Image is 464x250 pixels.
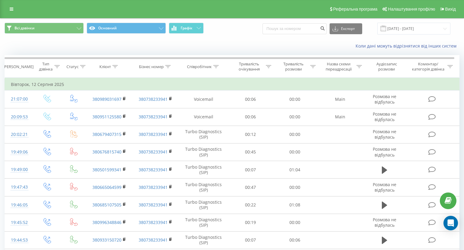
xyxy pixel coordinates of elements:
td: Main [317,90,363,108]
button: Графік [169,23,204,34]
div: Тривалість розмови [278,61,309,72]
div: Назва схеми переадресації [323,61,355,72]
a: 380996348846 [92,219,121,225]
td: 00:22 [228,196,273,214]
td: Turbo Diagnostics (SIP) [179,214,228,231]
div: Співробітник [187,64,212,69]
td: 00:19 [228,214,273,231]
div: [PERSON_NAME] [3,64,34,69]
span: Розмова не відбулась [373,146,396,157]
div: Коментар/категорія дзвінка [411,61,446,72]
div: 20:02:21 [11,129,27,140]
div: Тривалість очікування [234,61,264,72]
a: 380738233941 [139,237,168,243]
a: 380738233941 [139,167,168,173]
td: 00:45 [228,143,273,161]
a: 380738233941 [139,96,168,102]
div: 19:49:00 [11,164,27,176]
td: Turbo Diagnostics (SIP) [179,143,228,161]
span: Розмова не відбулась [373,111,396,122]
td: Voicemail [179,108,228,126]
td: Turbo Diagnostics (SIP) [179,231,228,249]
a: 380679407315 [92,131,121,137]
a: 380501599341 [92,167,121,173]
div: Аудіозапис розмови [369,61,404,72]
td: 00:06 [228,108,273,126]
span: Розмова не відбулась [373,94,396,105]
td: Turbo Diagnostics (SIP) [179,126,228,143]
div: 19:47:43 [11,181,27,193]
td: Turbo Diagnostics (SIP) [179,179,228,196]
a: 380738233941 [139,202,168,208]
span: Графік [181,26,192,30]
div: Клієнт [99,64,111,69]
td: 00:00 [273,90,317,108]
span: Розмова не відбулась [373,182,396,193]
td: 00:06 [273,231,317,249]
div: 19:44:53 [11,234,27,246]
td: 00:07 [228,161,273,179]
td: 00:00 [273,179,317,196]
td: Main [317,108,363,126]
span: Розмова не відбулась [373,129,396,140]
a: 380738233941 [139,149,168,155]
span: Налаштування профілю [388,7,435,12]
td: 00:47 [228,179,273,196]
td: Вівторок, 12 Серпня 2025 [5,78,459,90]
a: 380738233941 [139,219,168,225]
td: Turbo Diagnostics (SIP) [179,196,228,214]
a: 380676815740 [92,149,121,155]
span: Реферальна програма [333,7,378,12]
button: Експорт [330,23,362,34]
span: Вихід [445,7,456,12]
button: Всі дзвінки [5,23,84,34]
div: 19:49:06 [11,146,27,158]
a: 380738233941 [139,114,168,120]
a: 380738233941 [139,131,168,137]
a: 380951125580 [92,114,121,120]
a: 380989031697 [92,96,121,102]
span: Всі дзвінки [14,26,34,31]
td: 00:07 [228,231,273,249]
a: Коли дані можуть відрізнятися вiд інших систем [356,43,459,49]
div: 19:46:05 [11,199,27,211]
button: Основний [87,23,166,34]
a: 380685107505 [92,202,121,208]
td: 01:08 [273,196,317,214]
td: Turbo Diagnostics (SIP) [179,161,228,179]
a: 380738233941 [139,184,168,190]
div: Open Intercom Messenger [443,216,458,230]
div: Статус [66,64,79,69]
span: Розмова не відбулась [373,217,396,228]
div: Тип дзвінка [38,61,53,72]
div: 21:07:00 [11,93,27,105]
div: Бізнес номер [139,64,164,69]
input: Пошук за номером [263,23,327,34]
a: 380665064599 [92,184,121,190]
div: 19:45:52 [11,217,27,229]
td: 00:00 [273,108,317,126]
td: 00:00 [273,214,317,231]
a: 380933150720 [92,237,121,243]
td: 00:00 [273,143,317,161]
td: 01:04 [273,161,317,179]
div: 20:09:53 [11,111,27,123]
td: 00:12 [228,126,273,143]
td: Voicemail [179,90,228,108]
td: 00:00 [273,126,317,143]
td: 00:06 [228,90,273,108]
